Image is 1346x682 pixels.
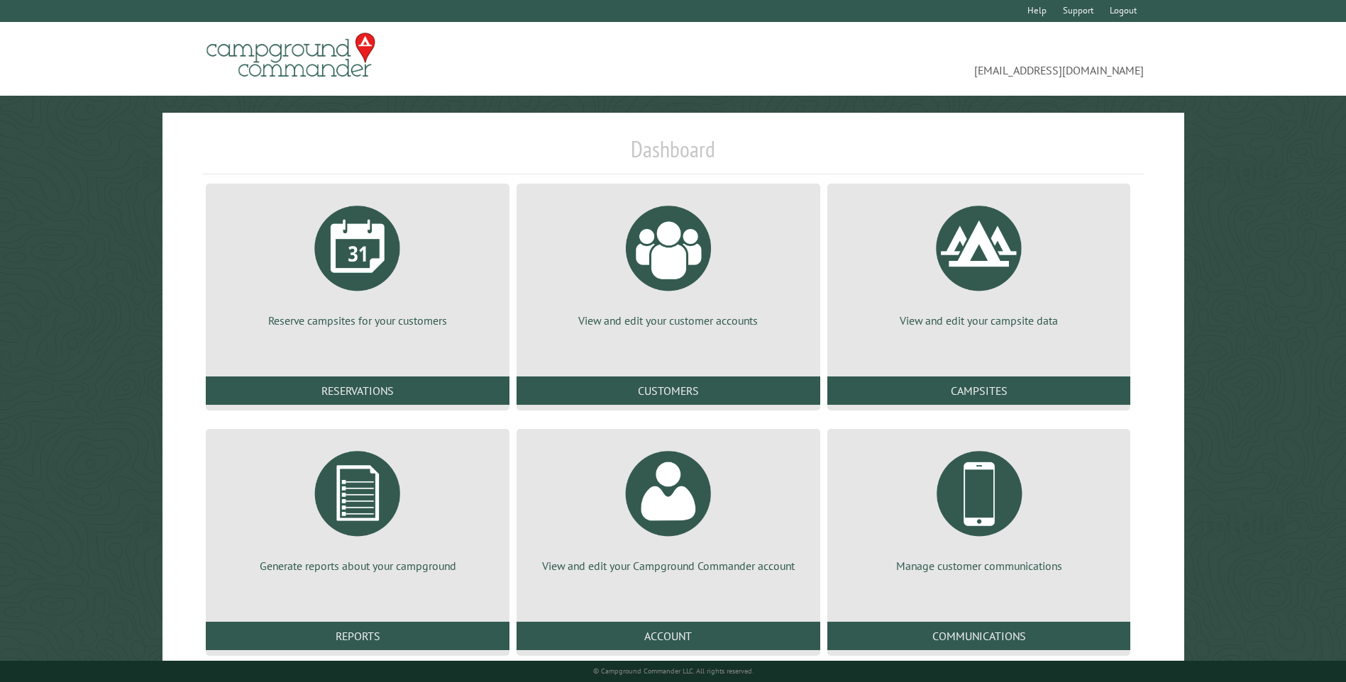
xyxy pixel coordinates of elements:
[827,376,1131,405] a: Campsites
[534,440,803,574] a: View and edit your Campground Commander account
[223,195,492,328] a: Reserve campsites for your customers
[844,195,1114,328] a: View and edit your campsite data
[223,440,492,574] a: Generate reports about your campground
[517,376,820,405] a: Customers
[206,376,509,405] a: Reservations
[844,558,1114,574] p: Manage customer communications
[673,39,1144,79] span: [EMAIL_ADDRESS][DOMAIN_NAME]
[202,28,380,83] img: Campground Commander
[844,313,1114,328] p: View and edit your campsite data
[202,135,1143,174] h1: Dashboard
[593,666,754,676] small: © Campground Commander LLC. All rights reserved.
[534,195,803,328] a: View and edit your customer accounts
[206,622,509,650] a: Reports
[534,313,803,328] p: View and edit your customer accounts
[517,622,820,650] a: Account
[223,558,492,574] p: Generate reports about your campground
[827,622,1131,650] a: Communications
[534,558,803,574] p: View and edit your Campground Commander account
[844,440,1114,574] a: Manage customer communications
[223,313,492,328] p: Reserve campsites for your customers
